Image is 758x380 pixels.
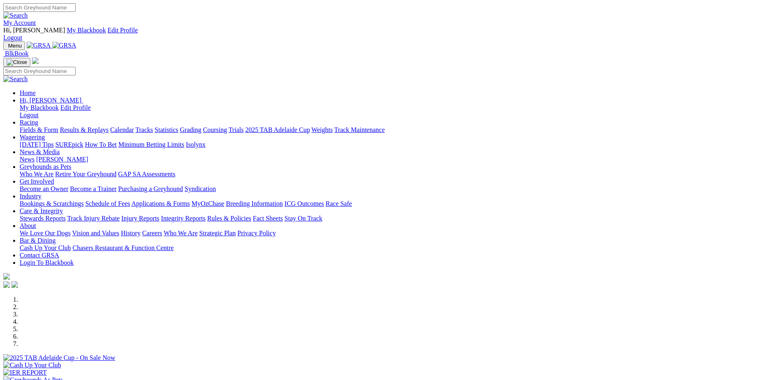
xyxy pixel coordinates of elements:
a: Results & Replays [60,126,108,133]
a: Hi, [PERSON_NAME] [20,97,83,104]
a: Login To Blackbook [20,259,74,266]
a: Track Injury Rebate [67,215,120,222]
a: Fields & Form [20,126,58,133]
a: Home [20,89,36,96]
input: Search [3,67,76,75]
a: Edit Profile [61,104,91,111]
a: Chasers Restaurant & Function Centre [72,244,174,251]
a: Tracks [135,126,153,133]
a: Fact Sheets [253,215,283,222]
a: Cash Up Your Club [20,244,71,251]
a: Bookings & Scratchings [20,200,83,207]
a: GAP SA Assessments [118,171,176,177]
a: Get Involved [20,178,54,185]
img: GRSA [52,42,77,49]
a: Injury Reports [121,215,159,222]
div: Wagering [20,141,755,148]
a: Minimum Betting Limits [118,141,184,148]
a: My Account [3,19,36,26]
a: BlkBook [3,50,29,57]
a: Coursing [203,126,227,133]
div: News & Media [20,156,755,163]
a: Applications & Forms [131,200,190,207]
a: Vision and Values [72,230,119,237]
span: BlkBook [5,50,29,57]
div: Bar & Dining [20,244,755,252]
a: Bar & Dining [20,237,56,244]
img: logo-grsa-white.png [32,57,38,64]
input: Search [3,3,76,12]
img: IER REPORT [3,369,47,376]
img: twitter.svg [11,281,18,288]
a: Trials [228,126,244,133]
a: MyOzChase [192,200,224,207]
div: My Account [3,27,755,41]
button: Toggle navigation [3,41,25,50]
a: Who We Are [164,230,198,237]
button: Toggle navigation [3,58,30,67]
div: Get Involved [20,185,755,193]
a: Schedule of Fees [85,200,130,207]
div: Racing [20,126,755,134]
a: My Blackbook [20,104,59,111]
img: facebook.svg [3,281,10,288]
a: Stewards Reports [20,215,65,222]
a: 2025 TAB Adelaide Cup [245,126,310,133]
a: Industry [20,193,41,200]
a: Care & Integrity [20,207,63,214]
a: SUREpick [55,141,83,148]
img: Cash Up Your Club [3,362,61,369]
a: Syndication [185,185,216,192]
span: Menu [8,43,22,49]
img: logo-grsa-white.png [3,273,10,280]
a: Careers [142,230,162,237]
a: Strategic Plan [199,230,236,237]
img: Search [3,75,28,83]
a: Purchasing a Greyhound [118,185,183,192]
a: Racing [20,119,38,126]
a: How To Bet [85,141,117,148]
a: [DATE] Tips [20,141,54,148]
a: Who We Are [20,171,54,177]
a: About [20,222,36,229]
a: Breeding Information [226,200,283,207]
a: My Blackbook [67,27,106,34]
a: Contact GRSA [20,252,59,259]
a: Grading [180,126,201,133]
a: Track Maintenance [334,126,385,133]
a: Stay On Track [284,215,322,222]
a: [PERSON_NAME] [36,156,88,163]
div: Hi, [PERSON_NAME] [20,104,755,119]
a: Isolynx [186,141,205,148]
a: Logout [3,34,22,41]
div: About [20,230,755,237]
a: Retire Your Greyhound [55,171,117,177]
a: News & Media [20,148,60,155]
a: We Love Our Dogs [20,230,70,237]
a: Race Safe [325,200,352,207]
div: Industry [20,200,755,207]
a: Privacy Policy [237,230,276,237]
a: Logout [20,111,38,118]
a: Edit Profile [108,27,138,34]
span: Hi, [PERSON_NAME] [20,97,81,104]
a: Statistics [155,126,178,133]
span: Hi, [PERSON_NAME] [3,27,65,34]
a: ICG Outcomes [284,200,324,207]
img: Close [7,59,27,66]
a: Become an Owner [20,185,68,192]
img: Search [3,12,28,19]
div: Greyhounds as Pets [20,171,755,178]
a: Calendar [110,126,134,133]
img: GRSA [27,42,51,49]
a: Rules & Policies [207,215,251,222]
a: History [121,230,140,237]
img: 2025 TAB Adelaide Cup - On Sale Now [3,354,115,362]
a: Integrity Reports [161,215,205,222]
a: Wagering [20,134,45,141]
a: Become a Trainer [70,185,117,192]
div: Care & Integrity [20,215,755,222]
a: Weights [311,126,333,133]
a: Greyhounds as Pets [20,163,71,170]
a: News [20,156,34,163]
